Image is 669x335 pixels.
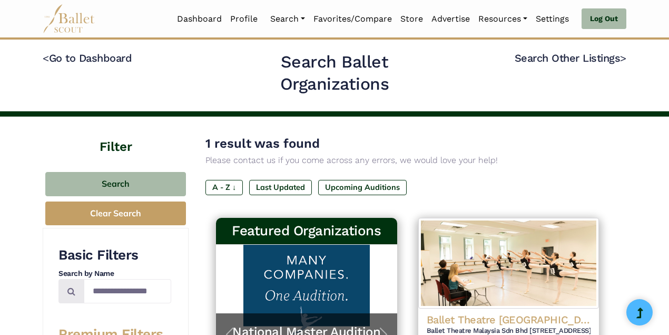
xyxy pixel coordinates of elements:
h2: Search Ballet Organizations [228,51,441,95]
code: < [43,51,49,64]
a: Search Other Listings> [515,52,626,64]
h4: Filter [43,117,189,156]
span: 1 result was found [205,136,320,151]
code: > [620,51,626,64]
a: Store [396,8,427,30]
h3: Basic Filters [58,246,171,264]
button: Clear Search [45,202,186,225]
input: Search by names... [84,279,171,304]
a: Dashboard [173,8,226,30]
label: Last Updated [249,180,312,195]
label: A - Z ↓ [205,180,243,195]
a: Profile [226,8,262,30]
img: Logo [418,218,599,309]
h3: Featured Organizations [224,222,389,240]
label: Upcoming Auditions [318,180,407,195]
a: Resources [474,8,532,30]
a: Favorites/Compare [309,8,396,30]
a: Settings [532,8,573,30]
a: <Go to Dashboard [43,52,132,64]
button: Search [45,172,186,197]
a: Log Out [582,8,626,30]
a: Advertise [427,8,474,30]
a: Search [266,8,309,30]
h4: Ballet Theatre [GEOGRAPHIC_DATA] [427,313,591,327]
p: Please contact us if you come across any errors, we would love your help! [205,154,609,167]
h4: Search by Name [58,269,171,279]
